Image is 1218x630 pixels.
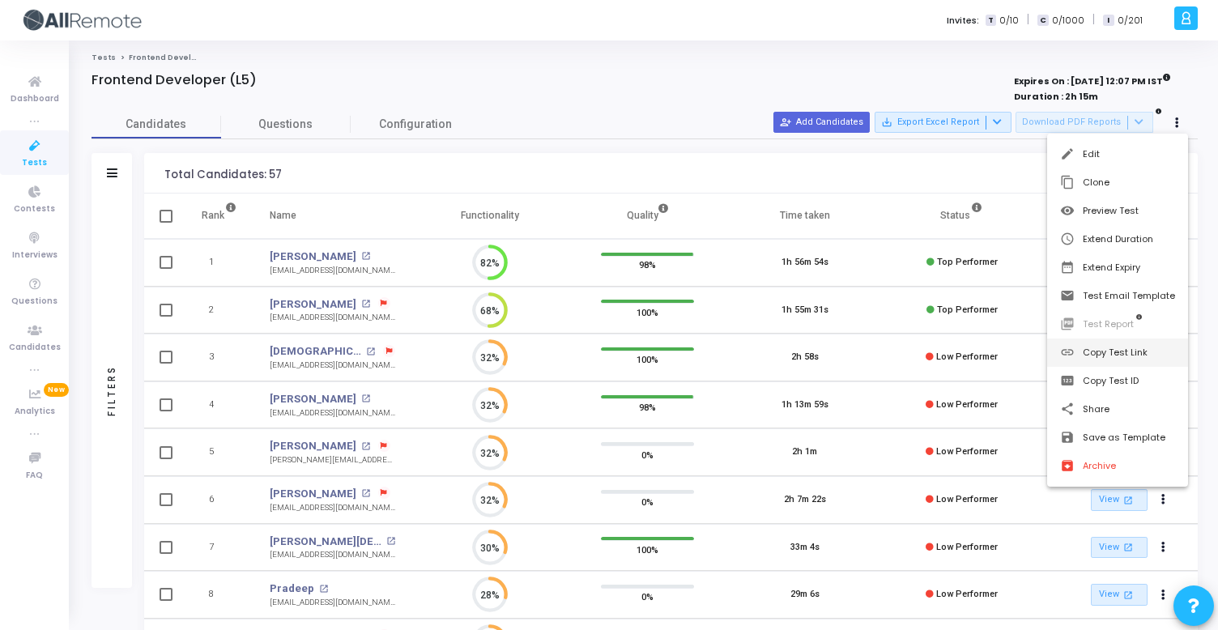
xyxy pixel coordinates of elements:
button: Test Report [1047,310,1188,338]
mat-icon: visibility [1060,203,1076,219]
mat-icon: share [1060,402,1076,418]
mat-icon: schedule [1060,232,1076,248]
button: Edit [1047,140,1188,168]
mat-icon: edit [1060,147,1076,163]
mat-icon: archive [1060,458,1076,475]
button: Share [1047,395,1188,424]
mat-icon: date_range [1060,260,1076,276]
mat-icon: save [1060,430,1076,446]
mat-icon: content_copy [1060,175,1076,191]
button: Copy Test Link [1047,338,1188,367]
button: Clone [1047,168,1188,197]
button: Archive [1047,452,1188,480]
button: Preview Test [1047,197,1188,225]
button: Test Email Template [1047,282,1188,310]
button: Save as Template [1047,424,1188,452]
mat-icon: pin [1060,373,1076,389]
mat-icon: email [1060,288,1076,304]
button: Extend Duration [1047,225,1188,253]
mat-icon: link [1060,345,1076,361]
button: Copy Test ID [1047,367,1188,395]
button: Extend Expiry [1047,253,1188,282]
